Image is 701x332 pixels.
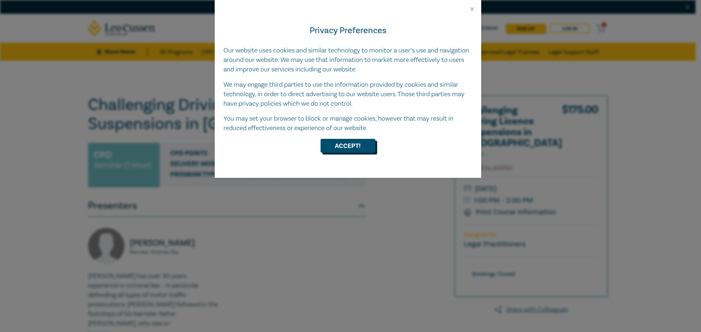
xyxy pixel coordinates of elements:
[223,46,472,74] p: Our website uses cookies and similar technology to monitor a user’s use and navigation around our...
[223,80,472,109] p: We may engage third parties to use the information provided by cookies and similar technology, in...
[223,114,472,133] p: You may set your browser to block or manage cookies, however that may result in reduced effective...
[321,139,375,153] button: Accept!
[469,6,475,12] button: Close
[223,24,472,37] h4: Privacy Preferences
